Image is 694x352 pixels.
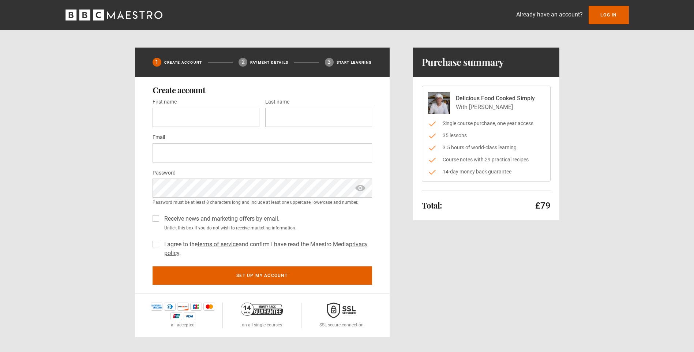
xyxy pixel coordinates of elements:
p: on all single courses [242,322,282,328]
a: Log In [589,6,629,24]
img: discover [177,303,189,311]
div: 1 [153,58,161,67]
img: visa [184,312,195,320]
img: 14-day-money-back-guarantee-42d24aedb5115c0ff13b.png [241,303,283,316]
p: Create Account [164,60,202,65]
p: SSL secure connection [319,322,364,328]
h2: Create account [153,86,372,94]
span: show password [354,179,366,198]
h1: Purchase summary [422,56,504,68]
p: Already have an account? [516,10,583,19]
small: Password must be at least 8 characters long and include at least one uppercase, lowercase and num... [153,199,372,206]
label: Last name [265,98,289,106]
h2: Total: [422,201,442,210]
label: I agree to the and confirm I have read the Maestro Media . [161,240,372,258]
div: 2 [239,58,247,67]
small: Untick this box if you do not wish to receive marketing information. [161,225,372,231]
label: Receive news and marketing offers by email. [161,214,280,223]
img: diners [164,303,176,311]
p: Payment details [250,60,288,65]
p: £79 [535,200,551,211]
img: amex [151,303,162,311]
p: With [PERSON_NAME] [456,103,535,112]
label: First name [153,98,177,106]
label: Email [153,133,165,142]
li: 35 lessons [428,132,544,139]
p: Delicious Food Cooked Simply [456,94,535,103]
p: all accepted [171,322,195,328]
a: terms of service [198,241,239,248]
p: Start learning [337,60,372,65]
img: unionpay [170,312,182,320]
li: 14-day money back guarantee [428,168,544,176]
img: jcb [190,303,202,311]
img: mastercard [203,303,215,311]
label: Password [153,169,176,177]
li: 3.5 hours of world-class learning [428,144,544,151]
li: Course notes with 29 practical recipes [428,156,544,164]
svg: BBC Maestro [65,10,162,20]
div: 3 [325,58,334,67]
li: Single course purchase, one year access [428,120,544,127]
button: Set up my account [153,266,372,285]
